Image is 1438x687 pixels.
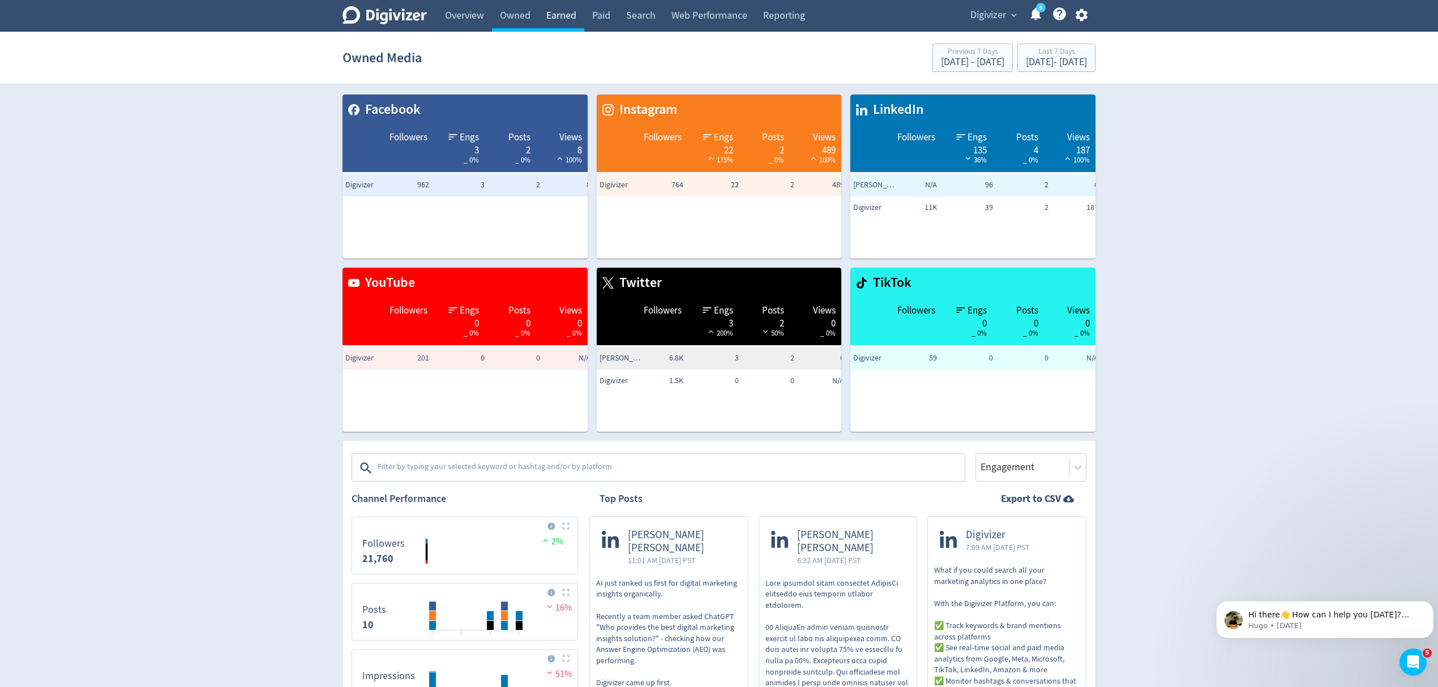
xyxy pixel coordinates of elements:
[884,347,940,370] td: 59
[343,95,588,259] table: customized table
[600,375,645,387] span: Digivizer
[940,196,995,219] td: 39
[439,144,479,153] div: 3
[962,155,987,165] span: 36%
[686,370,742,392] td: 0
[515,155,530,165] span: _ 0%
[850,95,1095,259] table: customized table
[512,634,526,642] text: 24/09
[714,304,733,317] span: Engs
[693,144,733,153] div: 22
[562,522,570,530] img: Placeholder
[970,6,1006,24] span: Digivizer
[867,273,911,293] span: TikTok
[544,668,572,680] span: 51%
[998,144,1038,153] div: 4
[1026,57,1087,67] div: [DATE] - [DATE]
[797,347,853,370] td: 0
[966,542,1030,553] span: 7:09 AM [DATE] PST
[1023,155,1038,165] span: _ 0%
[962,154,974,162] img: negative-performance-white.svg
[567,328,582,338] span: _ 0%
[614,100,677,119] span: Instagram
[797,529,905,555] span: [PERSON_NAME] [PERSON_NAME]
[941,48,1004,57] div: Previous 7 Days
[1050,317,1090,326] div: 0
[996,196,1051,219] td: 2
[343,40,422,76] h1: Owned Media
[1075,328,1090,338] span: _ 0%
[464,328,479,338] span: _ 0%
[947,144,987,153] div: 135
[1067,304,1090,317] span: Views
[760,327,771,336] img: negative-performance-white.svg
[705,154,717,162] img: positive-performance-white.svg
[966,6,1020,24] button: Digivizer
[362,618,374,632] strong: 10
[554,154,566,162] img: positive-performance-white.svg
[742,370,797,392] td: 0
[490,144,530,153] div: 2
[897,304,935,317] span: Followers
[808,155,836,165] span: 100%
[614,273,662,293] span: Twitter
[343,268,588,432] table: customized table
[345,353,391,364] span: Digivizer
[742,347,797,370] td: 2
[359,273,415,293] span: YouTube
[1016,131,1038,144] span: Posts
[357,588,572,636] svg: Posts 10
[490,317,530,326] div: 0
[362,537,405,550] dt: Followers
[487,174,543,196] td: 2
[487,347,543,370] td: 0
[562,655,570,662] img: Placeholder
[460,131,479,144] span: Engs
[542,317,582,326] div: 0
[820,328,836,338] span: _ 0%
[559,304,582,317] span: Views
[439,317,479,326] div: 0
[559,131,582,144] span: Views
[797,370,853,392] td: N/A
[426,634,439,642] text: 18/09
[628,529,736,555] span: [PERSON_NAME] [PERSON_NAME]
[1016,304,1038,317] span: Posts
[562,589,570,596] img: Placeholder
[897,131,935,144] span: Followers
[705,155,733,165] span: 175%
[1423,649,1432,658] span: 5
[352,492,578,506] h2: Channel Performance
[508,131,530,144] span: Posts
[808,154,819,162] img: positive-performance-white.svg
[1062,155,1090,165] span: 100%
[357,522,572,569] svg: Followers 21,760
[1051,174,1107,196] td: 0
[705,327,717,336] img: positive-performance-white.svg
[795,317,836,326] div: 0
[940,347,995,370] td: 0
[1009,10,1019,20] span: expand_more
[362,552,393,565] strong: 21,760
[1400,649,1427,676] iframe: Intercom live chat
[867,100,923,119] span: LinkedIn
[686,174,742,196] td: 22
[362,603,386,616] dt: Posts
[376,347,432,370] td: 201
[1036,3,1046,12] a: 5
[597,268,842,432] table: customized table
[460,304,479,317] span: Engs
[797,555,905,566] span: 6:32 AM [DATE] PST
[644,131,682,144] span: Followers
[853,179,898,191] span: Emma Lo Russo
[966,529,1030,542] span: Digivizer
[998,317,1038,326] div: 0
[483,634,497,642] text: 22/09
[544,602,572,613] span: 16%
[543,174,598,196] td: 8
[1062,154,1073,162] img: positive-performance-white.svg
[705,328,733,338] span: 200%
